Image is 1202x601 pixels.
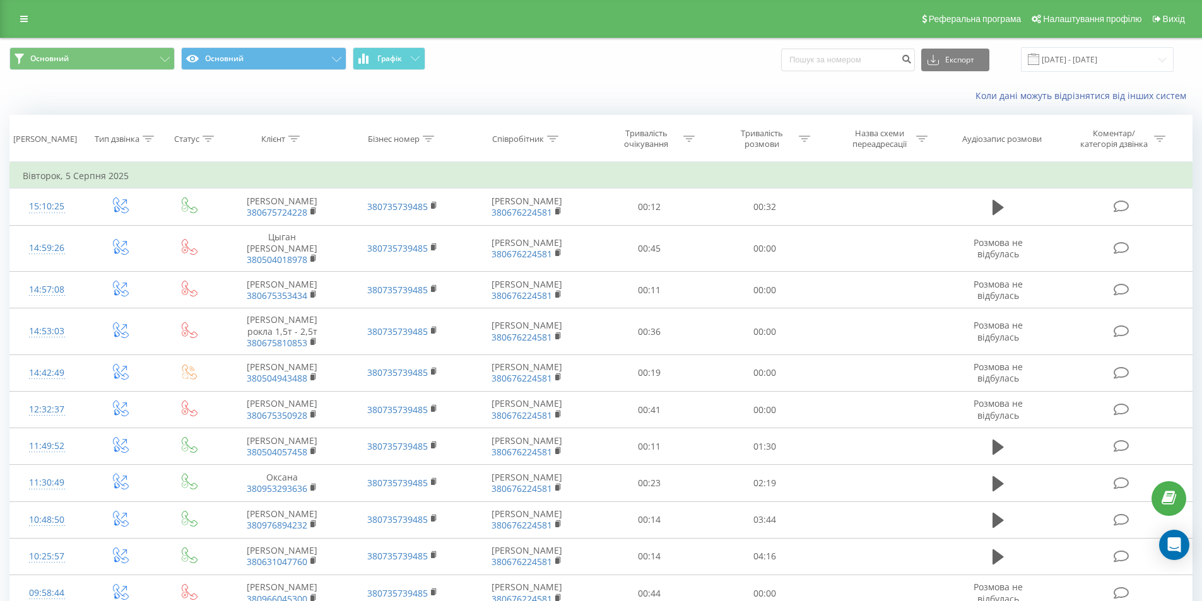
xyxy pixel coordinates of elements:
[463,308,592,355] td: [PERSON_NAME]
[492,134,544,144] div: Співробітник
[592,354,707,391] td: 00:19
[492,409,552,421] a: 380676224581
[592,392,707,428] td: 00:41
[592,225,707,272] td: 00:45
[707,354,823,391] td: 00:00
[613,128,680,149] div: Тривалість очікування
[367,284,428,296] a: 380735739485
[592,465,707,501] td: 00:23
[23,236,71,260] div: 14:59:26
[707,272,823,308] td: 00:00
[974,361,1023,384] span: Розмова не відбулась
[492,289,552,301] a: 380676224581
[707,501,823,538] td: 03:44
[463,354,592,391] td: [PERSON_NAME]
[367,325,428,337] a: 380735739485
[367,513,428,525] a: 380735739485
[463,428,592,465] td: [PERSON_NAME]
[707,392,823,428] td: 00:00
[247,556,307,568] a: 380631047760
[463,392,592,428] td: [PERSON_NAME]
[377,54,402,63] span: Графік
[222,189,342,225] td: [PERSON_NAME]
[592,428,707,465] td: 00:11
[707,538,823,575] td: 04:16
[222,428,342,465] td: [PERSON_NAME]
[463,501,592,538] td: [PERSON_NAME]
[23,319,71,344] div: 14:53:03
[261,134,285,144] div: Клієнт
[846,128,913,149] div: Назва схеми переадресації
[707,428,823,465] td: 01:30
[781,49,915,71] input: Пошук за номером
[974,397,1023,421] span: Розмова не відбулась
[222,392,342,428] td: [PERSON_NAME]
[463,538,592,575] td: [PERSON_NAME]
[974,236,1023,260] span: Розмова не відбулась
[23,361,71,385] div: 14:42:49
[181,47,346,70] button: Основний
[492,556,552,568] a: 380676224581
[1077,128,1151,149] div: Коментар/категорія дзвінка
[174,134,199,144] div: Статус
[463,225,592,272] td: [PERSON_NAME]
[1163,14,1185,24] span: Вихід
[463,465,592,501] td: [PERSON_NAME]
[247,409,307,421] a: 380675350928
[30,54,69,64] span: Основний
[367,404,428,416] a: 380735739485
[1159,530,1189,560] div: Open Intercom Messenger
[367,242,428,254] a: 380735739485
[492,248,552,260] a: 380676224581
[929,14,1022,24] span: Реферальна програма
[367,477,428,489] a: 380735739485
[23,397,71,422] div: 12:32:37
[353,47,425,70] button: Графік
[492,372,552,384] a: 380676224581
[222,465,342,501] td: Оксана
[1043,14,1141,24] span: Налаштування профілю
[367,440,428,452] a: 380735739485
[222,501,342,538] td: [PERSON_NAME]
[962,134,1042,144] div: Аудіозапис розмови
[728,128,796,149] div: Тривалість розмови
[222,308,342,355] td: [PERSON_NAME] рокла 1,5т - 2,5т
[23,277,71,302] div: 14:57:08
[492,446,552,458] a: 380676224581
[463,272,592,308] td: [PERSON_NAME]
[974,278,1023,301] span: Розмова не відбулась
[247,372,307,384] a: 380504943488
[707,465,823,501] td: 02:19
[247,337,307,349] a: 380675810853
[222,354,342,391] td: [PERSON_NAME]
[592,538,707,575] td: 00:14
[23,434,71,458] div: 11:49:52
[367,366,428,378] a: 380735739485
[368,134,420,144] div: Бізнес номер
[10,163,1193,189] td: Вівторок, 5 Серпня 2025
[592,272,707,308] td: 00:11
[921,49,989,71] button: Експорт
[222,538,342,575] td: [PERSON_NAME]
[13,134,77,144] div: [PERSON_NAME]
[367,550,428,562] a: 380735739485
[23,544,71,569] div: 10:25:57
[222,272,342,308] td: [PERSON_NAME]
[492,519,552,531] a: 380676224581
[492,482,552,494] a: 380676224581
[367,201,428,213] a: 380735739485
[247,289,307,301] a: 380675353434
[23,508,71,532] div: 10:48:50
[974,319,1023,342] span: Розмова не відбулась
[592,189,707,225] td: 00:12
[707,189,823,225] td: 00:32
[222,225,342,272] td: Цыган [PERSON_NAME]
[9,47,175,70] button: Основний
[247,206,307,218] a: 380675724228
[247,482,307,494] a: 380953293636
[492,331,552,343] a: 380676224581
[247,446,307,458] a: 380504057458
[23,194,71,219] div: 15:10:25
[707,308,823,355] td: 00:00
[95,134,139,144] div: Тип дзвінка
